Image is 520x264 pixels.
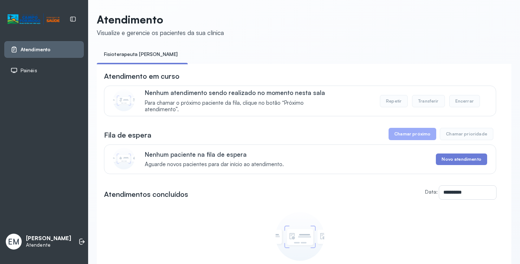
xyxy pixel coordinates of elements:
span: Aguarde novos pacientes para dar início ao atendimento. [145,161,284,168]
button: Transferir [412,95,445,107]
div: Visualize e gerencie os pacientes da sua clínica [97,29,224,36]
img: Imagem de CalloutCard [113,148,135,169]
button: Novo atendimento [436,153,487,165]
p: Atendente [26,242,71,248]
img: Imagem de CalloutCard [113,90,135,111]
button: Encerrar [449,95,480,107]
button: Chamar prioridade [440,128,493,140]
span: Atendimento [21,47,51,53]
p: Atendimento [97,13,224,26]
p: [PERSON_NAME] [26,235,71,242]
h3: Atendimentos concluídos [104,189,188,199]
a: Fisioterapeuta [PERSON_NAME] [97,48,185,60]
span: Para chamar o próximo paciente da fila, clique no botão “Próximo atendimento”. [145,100,336,113]
h3: Atendimento em curso [104,71,179,81]
p: Nenhum atendimento sendo realizado no momento nesta sala [145,89,336,96]
label: Data: [425,189,438,195]
img: Imagem de empty state [276,212,324,261]
span: Painéis [21,68,37,74]
a: Atendimento [10,46,78,53]
button: Repetir [380,95,408,107]
h3: Fila de espera [104,130,151,140]
p: Nenhum paciente na fila de espera [145,151,284,158]
img: Logotipo do estabelecimento [8,13,60,25]
button: Chamar próximo [389,128,436,140]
